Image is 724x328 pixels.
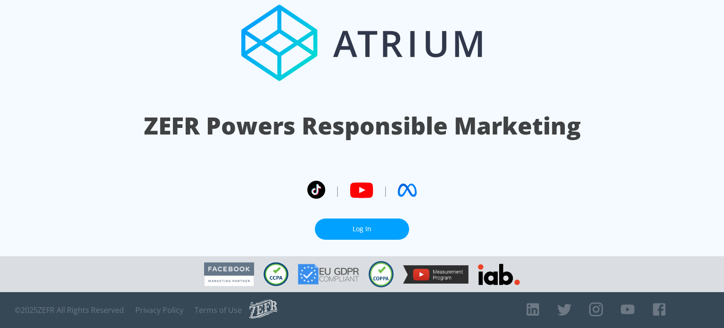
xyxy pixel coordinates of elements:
[403,265,469,284] img: YouTube Measurement Program
[369,261,394,287] img: COPPA Compliant
[195,305,242,315] a: Terms of Use
[335,183,340,197] span: |
[263,262,288,286] img: CCPA Compliant
[478,264,520,285] img: IAB
[135,305,183,315] a: Privacy Policy
[15,305,124,315] span: © 2025 ZEFR All Rights Reserved
[315,219,409,240] a: Log In
[144,109,581,142] h1: ZEFR Powers Responsible Marketing
[383,183,388,197] span: |
[298,264,359,285] img: GDPR Compliant
[204,262,254,286] img: Facebook Marketing Partner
